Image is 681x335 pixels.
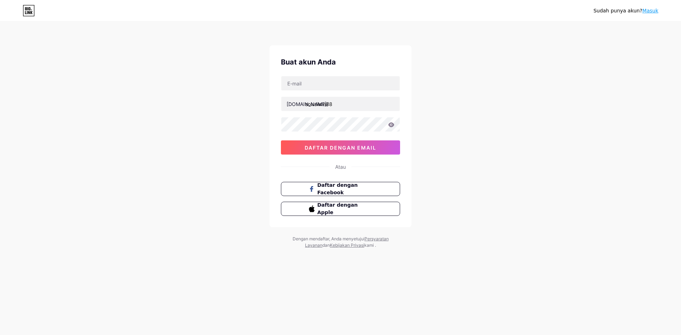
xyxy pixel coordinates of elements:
font: Daftar dengan Facebook [317,182,358,195]
font: Sudah punya akun? [593,8,642,13]
input: E-mail [281,76,400,90]
button: Daftar dengan Facebook [281,182,400,196]
font: kami . [364,242,376,248]
button: daftar dengan email [281,140,400,155]
button: Daftar dengan Apple [281,202,400,216]
font: Atau [335,164,346,170]
font: daftar dengan email [305,145,376,151]
a: Masuk [642,8,658,13]
input: nama belakang [281,97,400,111]
a: Kebijakan Privasi [330,242,364,248]
font: Daftar dengan Apple [317,202,358,215]
font: Dengan mendaftar, Anda menyetujui [293,236,365,241]
font: [DOMAIN_NAME]/ [287,101,328,107]
font: Buat akun Anda [281,58,336,66]
font: dan [322,242,330,248]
